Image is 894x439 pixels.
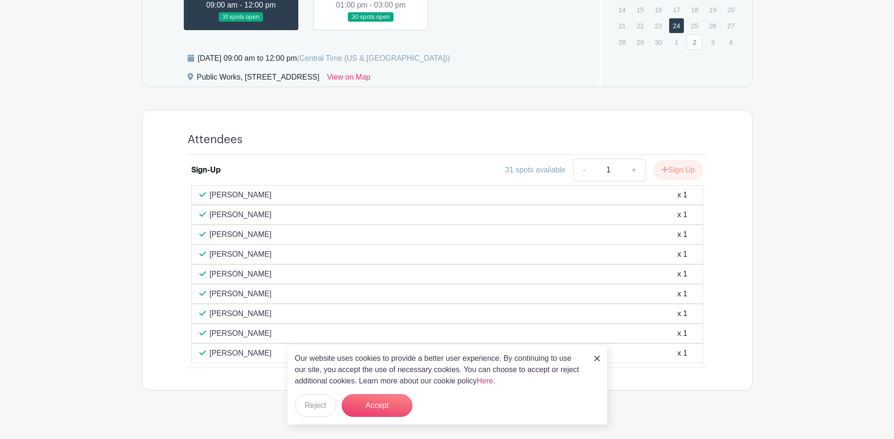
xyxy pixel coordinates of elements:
p: 4 [723,35,738,49]
p: [PERSON_NAME] [210,268,272,280]
p: 21 [614,18,630,33]
p: 19 [705,2,721,17]
button: Reject [295,394,336,417]
p: 16 [650,2,666,17]
p: 15 [632,2,648,17]
div: 31 spots available [505,164,566,176]
a: Here [477,377,493,385]
div: x 1 [677,229,687,240]
img: close_button-5f87c8562297e5c2d7936805f587ecaba9071eb48480494691a3f1689db116b3.svg [594,356,600,361]
a: View on Map [327,72,370,87]
div: x 1 [677,308,687,319]
span: (Central Time (US & [GEOGRAPHIC_DATA])) [297,54,450,62]
p: 20 [723,2,738,17]
button: Accept [342,394,412,417]
p: 30 [650,35,666,49]
div: Public Works, [STREET_ADDRESS] [197,72,320,87]
p: 1 [669,35,684,49]
div: Sign-Up [191,164,221,176]
p: 28 [614,35,630,49]
div: x 1 [677,348,687,359]
a: + [622,159,646,181]
p: 3 [705,35,721,49]
p: 29 [632,35,648,49]
div: x 1 [677,189,687,201]
div: [DATE] 09:00 am to 12:00 pm [198,53,450,64]
div: x 1 [677,209,687,220]
div: x 1 [677,288,687,300]
p: 27 [723,18,738,33]
p: 23 [650,18,666,33]
p: [PERSON_NAME] [210,328,272,339]
div: x 1 [677,249,687,260]
p: [PERSON_NAME] [210,288,272,300]
a: 2 [687,34,702,50]
p: 18 [687,2,702,17]
p: [PERSON_NAME] [210,229,272,240]
a: 24 [669,18,684,33]
p: 14 [614,2,630,17]
p: [PERSON_NAME] [210,249,272,260]
h4: Attendees [188,133,243,146]
p: Our website uses cookies to provide a better user experience. By continuing to use our site, you ... [295,353,584,387]
a: - [573,159,595,181]
p: [PERSON_NAME] [210,348,272,359]
button: Sign Up [654,160,703,180]
p: [PERSON_NAME] [210,209,272,220]
div: x 1 [677,268,687,280]
div: x 1 [677,328,687,339]
p: 26 [705,18,721,33]
p: 22 [632,18,648,33]
p: [PERSON_NAME] [210,189,272,201]
p: [PERSON_NAME] [210,308,272,319]
p: 25 [687,18,702,33]
p: 17 [669,2,684,17]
